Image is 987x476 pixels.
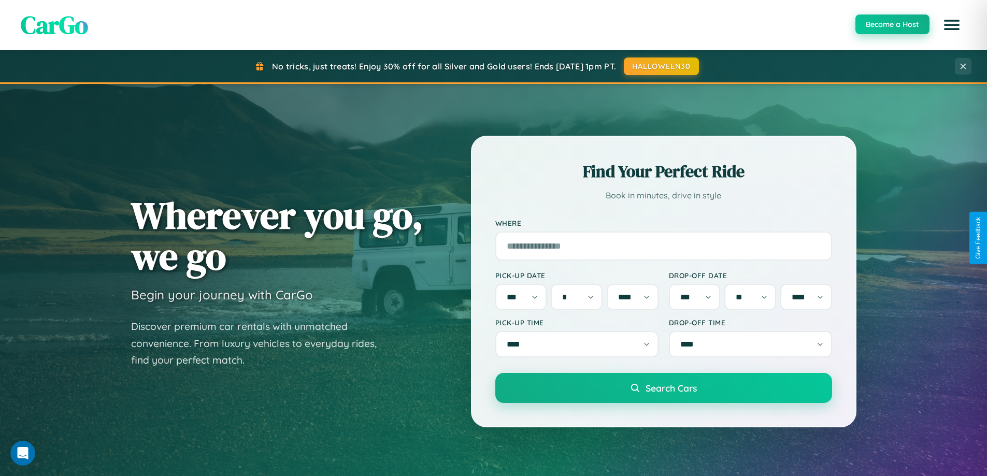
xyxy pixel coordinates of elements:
[495,188,832,203] p: Book in minutes, drive in style
[669,271,832,280] label: Drop-off Date
[624,57,699,75] button: HALLOWEEN30
[975,217,982,259] div: Give Feedback
[495,271,659,280] label: Pick-up Date
[131,195,423,277] h1: Wherever you go, we go
[646,382,697,394] span: Search Cars
[272,61,616,71] span: No tricks, just treats! Enjoy 30% off for all Silver and Gold users! Ends [DATE] 1pm PT.
[669,318,832,327] label: Drop-off Time
[855,15,929,34] button: Become a Host
[10,441,35,466] iframe: Intercom live chat
[495,373,832,403] button: Search Cars
[495,160,832,183] h2: Find Your Perfect Ride
[131,318,390,369] p: Discover premium car rentals with unmatched convenience. From luxury vehicles to everyday rides, ...
[495,318,659,327] label: Pick-up Time
[937,10,966,39] button: Open menu
[495,219,832,227] label: Where
[21,8,88,42] span: CarGo
[131,287,313,302] h3: Begin your journey with CarGo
